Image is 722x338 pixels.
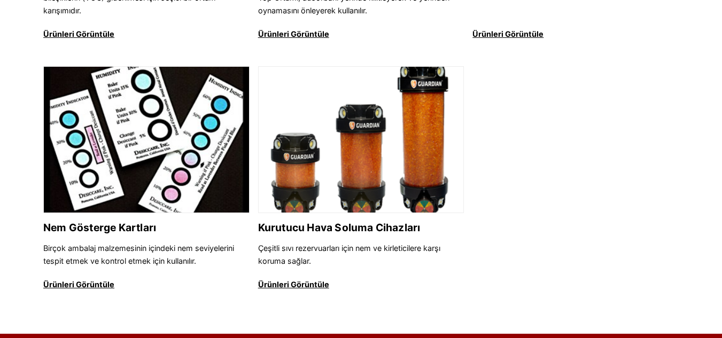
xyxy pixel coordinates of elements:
[259,67,464,214] img: Kurutucu Hava Soluma Cihazları
[258,29,329,38] font: Ürünleri Görüntüle
[43,280,114,289] font: Ürünleri Görüntüle
[43,66,250,291] a: Nem Gösterge Kartları Nem Gösterge Kartları Birçok ambalaj malzemesinin içindeki nem seviyelerini...
[43,29,114,38] font: Ürünleri Görüntüle
[258,243,440,265] font: Çeşitli sıvı rezervuarları için nem ve kirleticilere karşı koruma sağlar.
[43,221,156,234] font: Nem Gösterge Kartları
[258,66,464,291] a: Kurutucu Hava Soluma Cihazları Kurutucu Hava Soluma Cihazları Çeşitli sıvı rezervuarları için nem...
[258,280,329,289] font: Ürünleri Görüntüle
[258,221,421,234] font: Kurutucu Hava Soluma Cihazları
[472,29,544,38] font: Ürünleri Görüntüle
[44,67,249,214] img: Nem Gösterge Kartları
[43,243,234,265] font: Birçok ambalaj malzemesinin içindeki nem seviyelerini tespit etmek ve kontrol etmek için kullanılır.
